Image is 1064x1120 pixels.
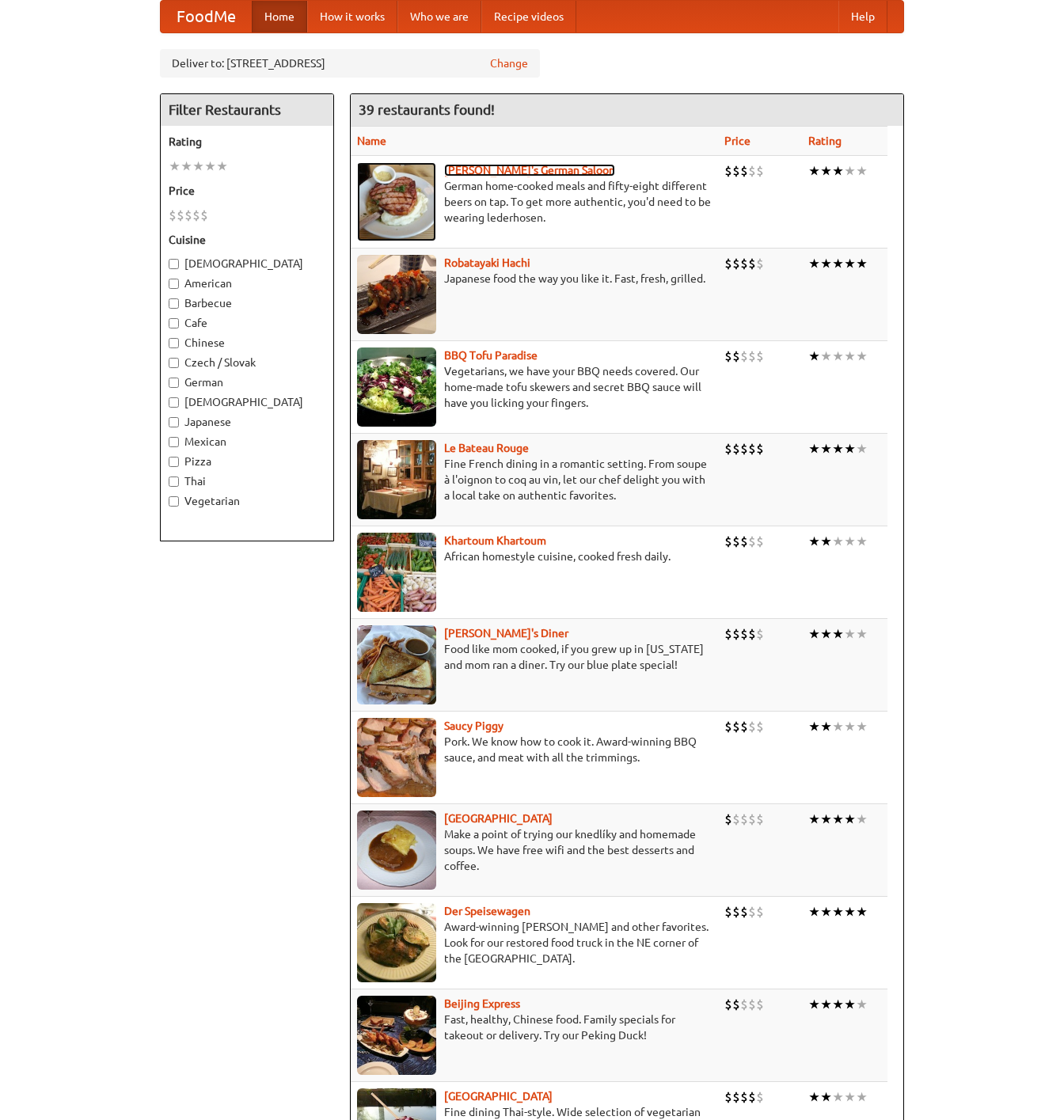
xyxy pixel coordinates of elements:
li: $ [169,207,177,224]
li: ★ [808,440,820,457]
li: ★ [832,255,844,272]
li: ★ [808,162,820,180]
a: Recipe videos [481,1,576,32]
li: ★ [856,625,868,643]
li: $ [748,255,756,272]
li: ★ [832,440,844,457]
li: $ [724,903,732,921]
li: $ [756,1088,764,1106]
p: Award-winning [PERSON_NAME] and other favorites. Look for our restored food truck in the NE corne... [357,919,712,966]
li: ★ [820,440,832,457]
li: $ [724,996,732,1013]
b: Robatayaki Hachi [444,256,530,269]
li: $ [740,903,748,921]
li: ★ [820,718,832,735]
li: $ [748,347,756,365]
li: ★ [856,533,868,550]
li: ★ [856,347,868,365]
li: $ [732,347,740,365]
li: $ [740,347,748,365]
li: ★ [169,158,180,175]
li: ★ [844,533,856,550]
li: $ [748,440,756,457]
label: Pizza [169,454,325,469]
li: ★ [844,255,856,272]
input: German [169,378,179,388]
p: Japanese food the way you like it. Fast, fresh, grilled. [357,271,712,287]
a: [PERSON_NAME]'s German Saloon [444,164,615,177]
a: Beijing Express [444,997,520,1010]
li: ★ [204,158,216,175]
li: ★ [844,903,856,921]
b: Le Bateau Rouge [444,442,529,454]
h5: Rating [169,134,325,150]
li: ★ [856,996,868,1013]
h4: Filter Restaurants [161,94,333,126]
li: ★ [808,1088,820,1106]
li: ★ [808,718,820,735]
li: $ [756,903,764,921]
li: $ [724,440,732,457]
li: $ [756,996,764,1013]
img: speisewagen.jpg [357,903,436,982]
b: [PERSON_NAME]'s Diner [444,627,568,640]
input: Czech / Slovak [169,358,179,368]
li: ★ [820,996,832,1013]
li: $ [740,440,748,457]
li: $ [732,718,740,735]
li: ★ [820,255,832,272]
b: Saucy Piggy [444,719,503,732]
a: Khartoum Khartoum [444,534,546,547]
li: ★ [832,996,844,1013]
li: $ [756,811,764,828]
li: ★ [832,625,844,643]
label: Japanese [169,414,325,430]
li: $ [724,533,732,550]
a: [GEOGRAPHIC_DATA] [444,812,553,825]
img: khartoum.jpg [357,533,436,612]
a: How it works [307,1,397,32]
li: $ [740,811,748,828]
img: beijing.jpg [357,996,436,1075]
li: $ [177,207,184,224]
li: ★ [808,533,820,550]
a: FoodMe [161,1,252,32]
p: German home-cooked meals and fifty-eight different beers on tap. To get more authentic, you'd nee... [357,178,712,226]
li: $ [724,255,732,272]
label: Chinese [169,335,325,351]
li: $ [732,255,740,272]
li: ★ [180,158,192,175]
li: ★ [832,903,844,921]
li: ★ [808,347,820,365]
li: ★ [820,1088,832,1106]
img: czechpoint.jpg [357,811,436,890]
h5: Price [169,183,325,199]
li: $ [748,1088,756,1106]
li: ★ [844,996,856,1013]
li: ★ [808,811,820,828]
label: Vegetarian [169,493,325,509]
li: ★ [844,625,856,643]
li: $ [740,718,748,735]
li: ★ [856,255,868,272]
li: ★ [844,440,856,457]
li: $ [740,255,748,272]
a: Price [724,135,750,147]
li: ★ [832,811,844,828]
li: $ [756,347,764,365]
li: $ [748,718,756,735]
input: Cafe [169,318,179,328]
li: $ [732,625,740,643]
li: ★ [844,347,856,365]
label: Czech / Slovak [169,355,325,370]
li: $ [732,903,740,921]
li: ★ [844,1088,856,1106]
li: $ [732,1088,740,1106]
li: $ [756,440,764,457]
label: German [169,374,325,390]
img: robatayaki.jpg [357,255,436,334]
li: ★ [856,1088,868,1106]
li: $ [740,625,748,643]
label: American [169,275,325,291]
